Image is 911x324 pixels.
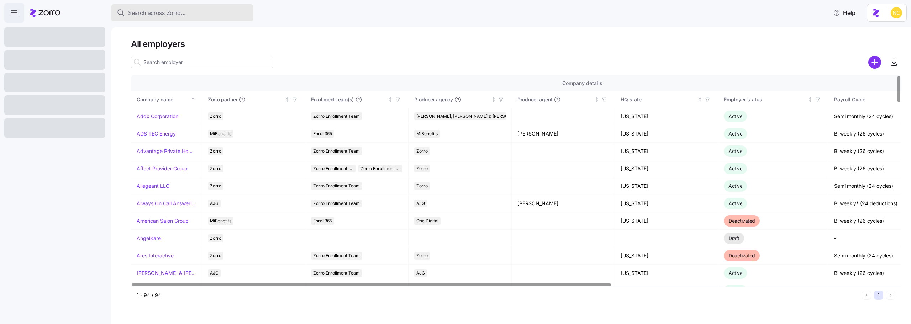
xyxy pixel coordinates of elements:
div: Not sorted [594,97,599,102]
a: Advantage Private Home Care [137,148,196,155]
span: Zorro Enrollment Team [313,112,360,120]
span: Enroll365 [313,217,332,225]
a: Addx Corporation [137,113,178,120]
button: Previous page [862,291,871,300]
td: [US_STATE] [615,282,718,299]
span: Zorro Enrollment Team [313,252,360,260]
span: AJG [210,269,218,277]
span: AJG [416,200,425,207]
span: AJG [416,269,425,277]
div: Not sorted [808,97,813,102]
a: Always On Call Answering Service [137,200,196,207]
div: Company name [137,96,189,103]
td: [US_STATE] [615,108,718,125]
span: Deactivated [728,218,755,224]
span: Deactivated [728,253,755,259]
span: Zorro [416,252,428,260]
td: [PERSON_NAME] [512,125,615,143]
span: Zorro [416,147,428,155]
h1: All employers [131,38,901,49]
span: Zorro Enrollment Team [313,269,360,277]
div: Not sorted [285,97,290,102]
a: Affect Provider Group [137,165,188,172]
img: e03b911e832a6112bf72643c5874f8d8 [891,7,902,18]
div: Not sorted [388,97,393,102]
div: HQ state [621,96,696,103]
td: [US_STATE] [615,143,718,160]
a: AngelKare [137,235,161,242]
span: Zorro [210,234,221,242]
span: Zorro Enrollment Team [313,147,360,155]
span: Search across Zorro... [128,9,186,17]
a: [PERSON_NAME] & [PERSON_NAME]'s [137,270,196,277]
span: Active [728,200,742,206]
span: Zorro [210,165,221,172]
a: ADS TEC Energy [137,130,176,137]
button: Help [827,6,861,20]
span: Zorro Enrollment Team [313,200,360,207]
div: Employer status [724,96,806,103]
a: American Salon Group [137,217,189,224]
span: Enrollment team(s) [311,96,354,103]
span: Active [728,148,742,154]
th: Zorro partnerNot sorted [202,91,305,108]
span: Help [833,9,855,17]
span: Zorro Enrollment Team [313,182,360,190]
span: Active [728,183,742,189]
span: Zorro [210,147,221,155]
span: Enroll365 [313,130,332,138]
span: Zorro Enrollment Experts [360,165,401,172]
span: Active [728,165,742,171]
button: 1 [874,291,883,300]
button: Search across Zorro... [111,4,253,21]
span: Zorro [416,182,428,190]
div: 1 - 94 / 94 [137,292,859,299]
td: [US_STATE] [615,125,718,143]
span: One Digital [416,217,438,225]
span: Zorro [210,182,221,190]
td: [US_STATE] [615,160,718,177]
svg: add icon [868,56,881,69]
span: MiBenefits [210,130,231,138]
div: Not sorted [491,97,496,102]
span: Zorro [210,112,221,120]
span: Zorro partner [208,96,237,103]
th: Enrollment team(s)Not sorted [305,91,409,108]
span: Active [728,113,742,119]
div: Not sorted [697,97,702,102]
span: Draft [728,235,739,241]
th: Producer agentNot sorted [512,91,615,108]
td: [US_STATE] [615,177,718,195]
td: [US_STATE] [615,247,718,265]
td: [US_STATE] [615,212,718,230]
span: Producer agent [517,96,552,103]
span: MiBenefits [416,130,438,138]
span: MiBenefits [210,217,231,225]
td: [US_STATE] [615,195,718,212]
span: Active [728,131,742,137]
span: AJG [210,200,218,207]
td: [PERSON_NAME] [512,282,615,299]
span: Zorro [210,252,221,260]
th: Employer statusNot sorted [718,91,828,108]
span: Active [728,270,742,276]
td: [US_STATE] [615,265,718,282]
a: Ares Interactive [137,252,174,259]
div: Payroll Cycle [834,96,910,103]
th: HQ stateNot sorted [615,91,718,108]
th: Company nameSorted ascending [131,91,202,108]
a: Allegeant LLC [137,182,169,190]
th: Producer agencyNot sorted [409,91,512,108]
span: Producer agency [414,96,453,103]
td: [PERSON_NAME] [512,195,615,212]
span: [PERSON_NAME], [PERSON_NAME] & [PERSON_NAME] [416,112,527,120]
span: Zorro Enrollment Team [313,165,353,172]
div: Sorted ascending [190,97,195,102]
input: Search employer [131,57,273,68]
span: Zorro [416,165,428,172]
button: Next page [886,291,895,300]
